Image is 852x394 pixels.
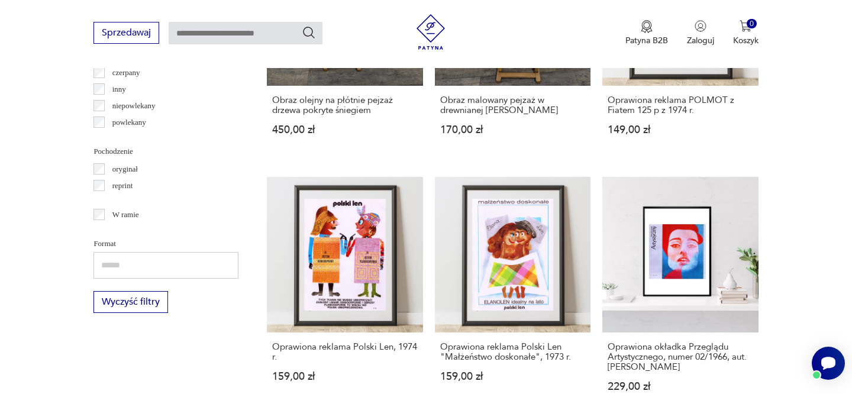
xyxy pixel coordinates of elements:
[112,163,138,176] p: oryginał
[272,342,417,362] h3: Oprawiona reklama Polski Len, 1974 r.
[625,20,668,46] a: Ikona medaluPatyna B2B
[625,20,668,46] button: Patyna B2B
[695,20,706,32] img: Ikonka użytkownika
[93,237,238,250] p: Format
[112,83,126,96] p: inny
[93,22,159,44] button: Sprzedawaj
[112,179,133,192] p: reprint
[112,208,139,221] p: W ramie
[740,20,751,32] img: Ikona koszyka
[733,20,759,46] button: 0Koszyk
[608,382,753,392] p: 229,00 zł
[687,35,714,46] p: Zaloguj
[93,145,238,158] p: Pochodzenie
[608,95,753,115] h3: Oprawiona reklama POLMOT z Fiatem 125 p z 1974 r.
[112,99,156,112] p: niepowlekany
[747,19,757,29] div: 0
[93,291,168,313] button: Wyczyść filtry
[112,66,140,79] p: czerpany
[733,35,759,46] p: Koszyk
[812,347,845,380] iframe: Smartsupp widget button
[608,125,753,135] p: 149,00 zł
[641,20,653,33] img: Ikona medalu
[608,342,753,372] h3: Oprawiona okładka Przeglądu Artystycznego, numer 02/1966, aut. [PERSON_NAME]
[272,372,417,382] p: 159,00 zł
[93,30,159,38] a: Sprzedawaj
[302,25,316,40] button: Szukaj
[625,35,668,46] p: Patyna B2B
[440,125,585,135] p: 170,00 zł
[272,125,417,135] p: 450,00 zł
[413,14,448,50] img: Patyna - sklep z meblami i dekoracjami vintage
[440,342,585,362] h3: Oprawiona reklama Polski Len "Małżeństwo doskonałe", 1973 r.
[440,95,585,115] h3: Obraz malowany pejzaż w drewnianej [PERSON_NAME]
[272,95,417,115] h3: Obraz olejny na płótnie pejzaż drzewa pokryte śniegiem
[112,116,146,129] p: powlekany
[440,372,585,382] p: 159,00 zł
[687,20,714,46] button: Zaloguj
